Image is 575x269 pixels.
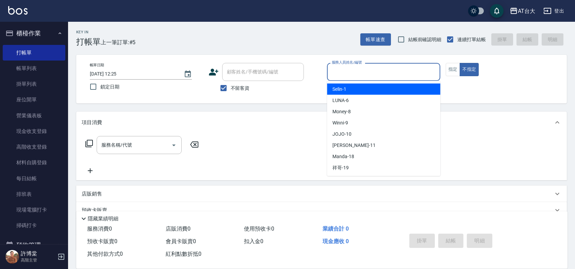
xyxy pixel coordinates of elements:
[360,33,391,46] button: 帳單速查
[332,86,346,93] span: Selin -1
[332,131,351,138] span: JOJO -10
[507,4,538,18] button: AT台大
[323,238,349,245] span: 現金應收 0
[101,38,136,47] span: 上一筆訂單:#5
[332,119,348,127] span: Winni -9
[244,225,274,232] span: 使用預收卡 0
[180,66,196,82] button: Choose date, selected date is 2025-09-12
[3,61,65,76] a: 帳單列表
[90,63,104,68] label: 帳單日期
[3,186,65,202] a: 排班表
[76,112,567,133] div: 項目消費
[3,202,65,218] a: 現場電腦打卡
[3,155,65,170] a: 材料自購登錄
[244,238,263,245] span: 扣入金 0
[90,68,177,80] input: YYYY/MM/DD hh:mm
[87,225,112,232] span: 服務消費 0
[332,108,351,115] span: Money -8
[21,257,55,263] p: 高階主管
[21,250,55,257] h5: 許博棠
[446,63,460,76] button: 指定
[3,108,65,123] a: 營業儀表板
[82,207,107,214] p: 預收卡販賣
[76,37,101,47] h3: 打帳單
[3,236,65,254] button: 預約管理
[457,36,486,43] span: 連續打單結帳
[76,30,101,34] h2: Key In
[518,7,535,15] div: AT台大
[541,5,567,17] button: 登出
[8,6,28,15] img: Logo
[3,123,65,139] a: 現金收支登錄
[100,83,119,90] span: 鎖定日期
[332,153,354,160] span: Manda -18
[82,119,102,126] p: 項目消費
[332,164,349,171] span: 祥哥 -19
[408,36,442,43] span: 結帳前確認明細
[76,186,567,202] div: 店販銷售
[460,63,479,76] button: 不指定
[5,250,19,264] img: Person
[88,215,118,222] p: 隱藏業績明細
[87,251,123,257] span: 其他付款方式 0
[3,24,65,42] button: 櫃檯作業
[3,218,65,233] a: 掃碼打卡
[490,4,504,18] button: save
[166,238,196,245] span: 會員卡販賣 0
[166,251,201,257] span: 紅利點數折抵 0
[166,225,191,232] span: 店販消費 0
[3,92,65,107] a: 座位開單
[332,97,349,104] span: LUNA -6
[168,140,179,151] button: Open
[87,238,117,245] span: 預收卡販賣 0
[76,202,567,218] div: 預收卡販賣
[82,190,102,198] p: 店販銷售
[332,142,375,149] span: [PERSON_NAME] -11
[3,171,65,186] a: 每日結帳
[231,85,250,92] span: 不留客資
[323,225,349,232] span: 業績合計 0
[3,139,65,155] a: 高階收支登錄
[332,60,362,65] label: 服務人員姓名/編號
[3,76,65,92] a: 掛單列表
[3,45,65,61] a: 打帳單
